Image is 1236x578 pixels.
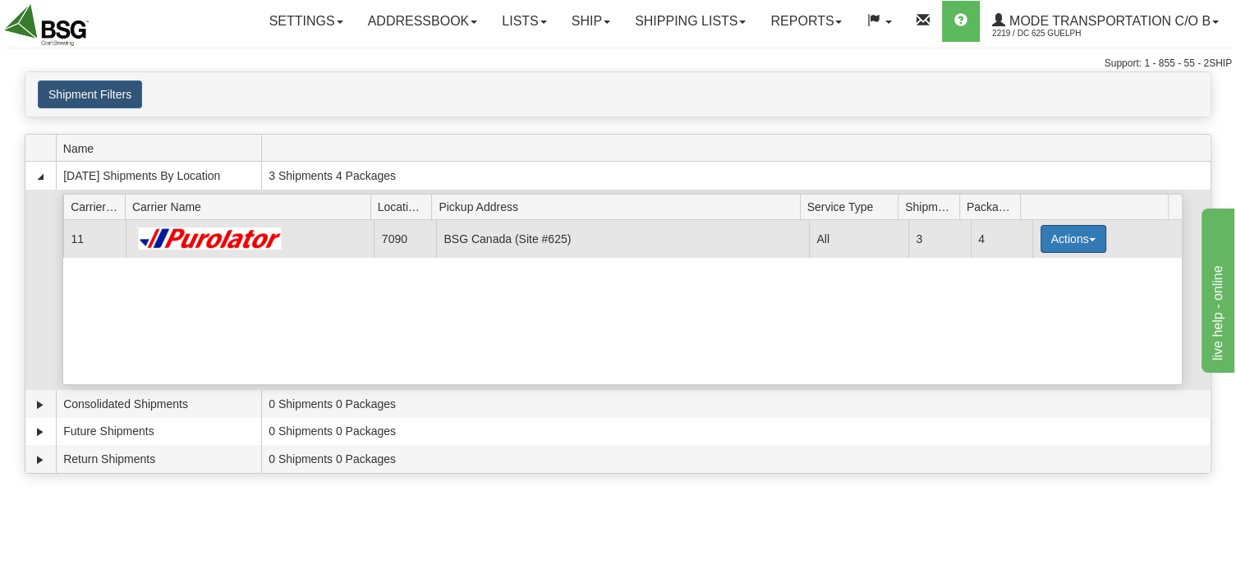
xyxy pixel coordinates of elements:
td: 0 Shipments 0 Packages [261,445,1211,473]
td: 0 Shipments 0 Packages [261,390,1211,418]
span: Pickup Address [439,194,800,219]
a: Shipping lists [623,1,758,42]
span: Name [63,135,261,161]
a: Collapse [32,168,48,185]
span: Mode Transportation c/o B [1005,14,1211,28]
span: 2219 / DC 625 Guelph [992,25,1115,42]
button: Actions [1041,225,1106,253]
a: Mode Transportation c/o B 2219 / DC 625 Guelph [980,1,1231,42]
span: Packages [967,194,1021,219]
iframe: chat widget [1198,205,1234,373]
a: Expand [32,452,48,468]
td: 4 [971,220,1033,257]
a: Lists [489,1,558,42]
span: Carrier Id [71,194,125,219]
td: 11 [63,220,126,257]
img: Purolator [133,227,288,250]
a: Expand [32,424,48,440]
td: 7090 [374,220,436,257]
a: Ship [559,1,623,42]
td: Future Shipments [56,418,261,446]
div: live help - online [12,10,152,30]
a: Settings [257,1,356,42]
td: 3 Shipments 4 Packages [261,162,1211,190]
td: All [809,220,908,257]
a: Addressbook [356,1,490,42]
td: 3 [908,220,971,257]
span: Carrier Name [132,194,370,219]
td: BSG Canada (Site #625) [436,220,809,257]
td: Return Shipments [56,445,261,473]
span: Location Id [378,194,432,219]
button: Shipment Filters [38,80,142,108]
span: Service Type [807,194,898,219]
div: Support: 1 - 855 - 55 - 2SHIP [4,57,1232,71]
span: Shipments [905,194,959,219]
a: Expand [32,397,48,413]
img: logo2219.jpg [4,4,89,46]
td: [DATE] Shipments By Location [56,162,261,190]
td: 0 Shipments 0 Packages [261,418,1211,446]
a: Reports [758,1,854,42]
td: Consolidated Shipments [56,390,261,418]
